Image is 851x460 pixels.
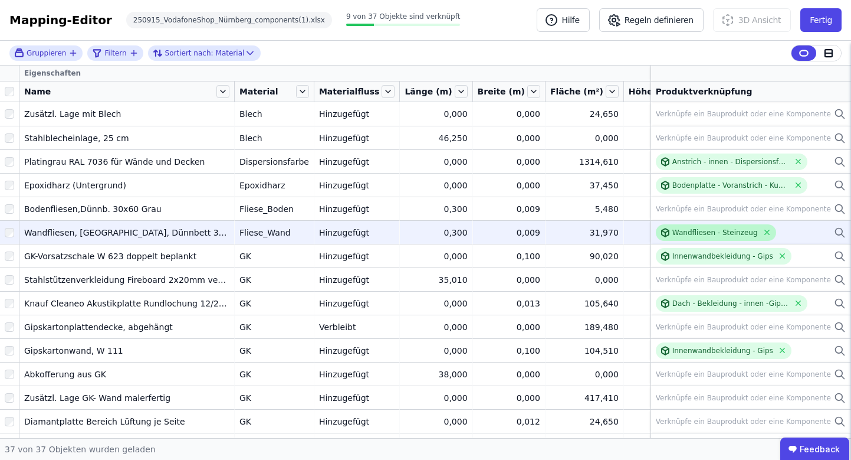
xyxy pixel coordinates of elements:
[319,392,395,404] div: Hinzugefügt
[629,108,687,120] div: 0,000
[629,274,687,286] div: 0,000
[405,180,467,191] div: 0,000
[629,86,672,97] span: Höhe (m)
[656,393,831,403] div: Verknüpfe ein Bauprodukt oder eine Komponente
[104,48,126,58] span: Filtern
[550,321,619,333] div: 189,480
[319,250,395,262] div: Hinzugefügt
[800,8,842,32] button: Fertig
[405,156,467,168] div: 0,000
[239,132,309,144] div: Blech
[319,416,395,428] div: Hinzugefügt
[656,86,846,97] div: Produktverknüpfung
[405,274,467,286] div: 35,010
[629,392,687,404] div: 0,000
[550,132,619,144] div: 0,000
[319,86,380,97] span: Materialfluss
[656,322,831,332] div: Verknüpfe ein Bauprodukt oder eine Komponente
[478,132,540,144] div: 0,000
[239,156,309,168] div: Dispersionsfarbe
[239,416,309,428] div: GK
[656,370,831,379] div: Verknüpfe ein Bauprodukt oder eine Komponente
[27,48,66,58] span: Gruppieren
[550,298,619,309] div: 105,640
[319,156,395,168] div: Hinzugefügt
[24,203,229,215] div: Bodenfliesen,Dünnb. 30x60 Grau
[239,227,309,239] div: Fliese_Wand
[478,416,540,428] div: 0,012
[656,133,831,143] div: Verknüpfe ein Bauprodukt oder eine Komponente
[550,416,619,428] div: 24,650
[656,204,831,214] div: Verknüpfe ein Bauprodukt oder eine Komponente
[672,346,773,355] div: Innenwandbekleidung - Gips
[713,8,791,32] button: 3D Ansicht
[319,298,395,309] div: Hinzugefügt
[629,180,687,191] div: 0,000
[478,274,540,286] div: 0,000
[405,298,467,309] div: 0,000
[478,227,540,239] div: 0,009
[478,298,540,309] div: 0,013
[629,250,687,262] div: 0,000
[478,203,540,215] div: 0,009
[405,86,452,97] span: Länge (m)
[24,298,229,309] div: Knauf Cleaneo Akustikplatte Rundlochung 12/25 R
[405,321,467,333] div: 0,000
[405,250,467,262] div: 0,000
[405,392,467,404] div: 0,000
[239,321,309,333] div: GK
[478,156,540,168] div: 0,000
[24,416,229,428] div: Diamantplatte Bereich Lüftung je Seite
[319,108,395,120] div: Hinzugefügt
[24,132,229,144] div: Stahlblecheinlage, 25 cm
[656,417,831,426] div: Verknüpfe ein Bauprodukt oder eine Komponente
[672,299,790,308] div: Dach - Bekleidung - innen -Gipskarton Lochplatte
[24,368,229,380] div: Abkofferung aus GK
[24,274,229,286] div: Stahlstützenverkleidung Fireboard 2x20mm verkleiden
[478,368,540,380] div: 0,000
[126,12,332,28] div: 250915_VodafoneShop_Nürnberg_components(1).xlsx
[319,132,395,144] div: Hinzugefügt
[405,416,467,428] div: 0,000
[550,368,619,380] div: 0,000
[239,250,309,262] div: GK
[24,108,229,120] div: Zusätzl. Lage mit Blech
[629,203,687,215] div: 0,600
[478,180,540,191] div: 0,000
[24,250,229,262] div: GK-Vorsatzschale W 623 doppelt beplankt
[24,227,229,239] div: Wandfliesen, [GEOGRAPHIC_DATA], Dünnbett 30x60 Weiß
[599,8,704,32] button: Regeln definieren
[478,250,540,262] div: 0,100
[550,108,619,120] div: 24,650
[319,227,395,239] div: Hinzugefügt
[14,48,78,58] button: Gruppieren
[672,157,790,167] div: Anstrich - innen - Dispersionsfarbe
[24,86,51,97] span: Name
[24,156,229,168] div: Platingrau RAL 7036 für Wände und Decken
[239,108,309,120] div: Blech
[165,48,213,58] span: Sortiert nach:
[629,321,687,333] div: 0,013
[405,108,467,120] div: 0,000
[656,275,831,285] div: Verknüpfe ein Bauprodukt oder eine Komponente
[319,345,395,357] div: Hinzugefügt
[550,203,619,215] div: 5,480
[550,345,619,357] div: 104,510
[319,321,395,333] div: Verbleibt
[478,321,540,333] div: 0,000
[153,46,245,60] div: Material
[9,12,112,28] div: Mapping-Editor
[478,86,525,97] span: Breite (m)
[672,181,790,190] div: Bodenplatte - Voranstrich - Kunstharz
[239,298,309,309] div: GK
[239,86,278,97] span: Material
[629,345,687,357] div: 0,000
[550,250,619,262] div: 90,020
[24,180,229,191] div: Epoxidharz (Untergrund)
[239,368,309,380] div: GK
[319,203,395,215] div: Hinzugefügt
[629,227,687,239] div: 0,600
[537,8,590,32] button: Hilfe
[239,345,309,357] div: GK
[550,227,619,239] div: 31,970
